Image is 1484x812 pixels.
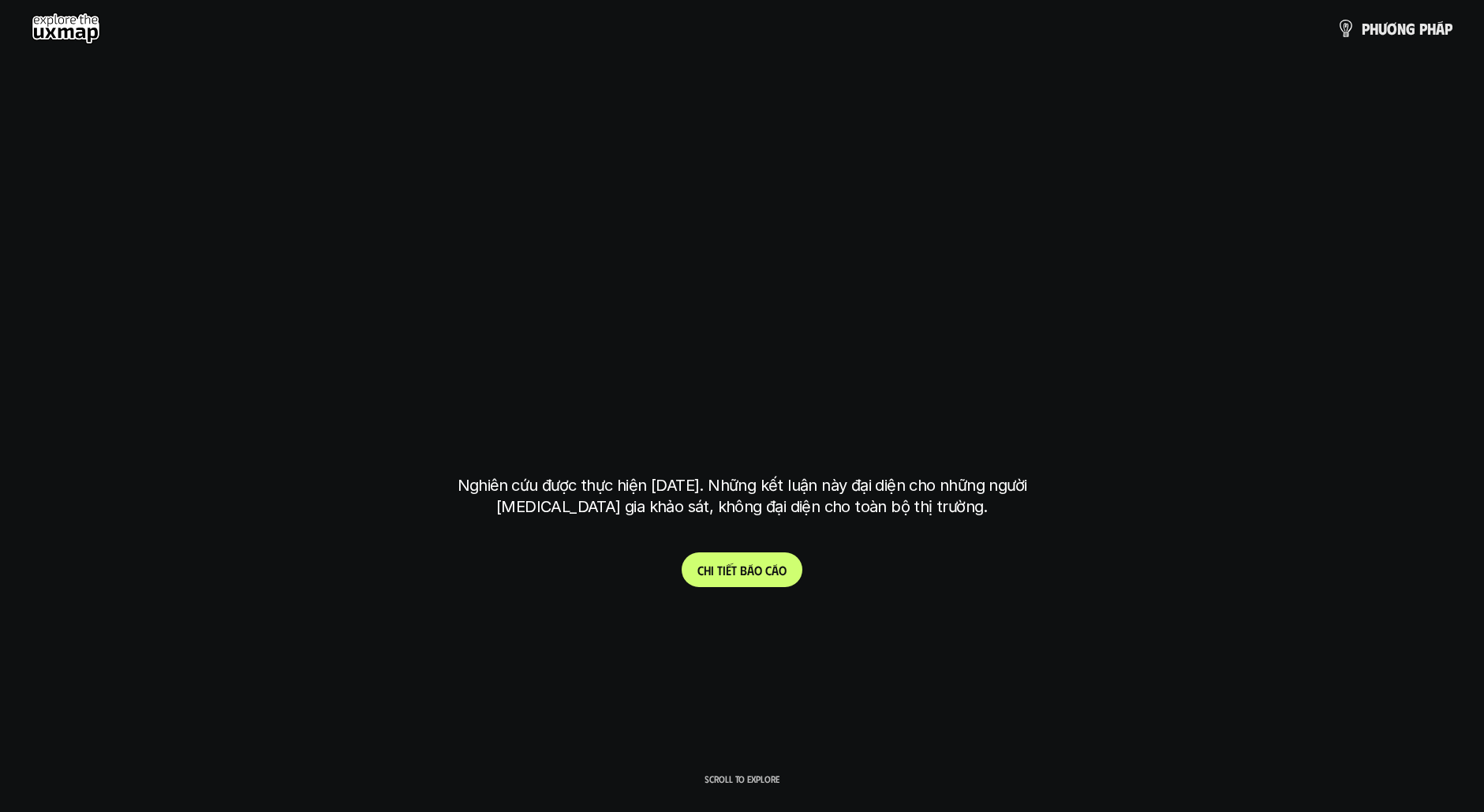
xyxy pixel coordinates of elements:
[1370,20,1378,37] span: h
[454,257,1030,324] h1: phạm vi công việc của
[705,773,779,784] p: Scroll to explore
[682,552,802,587] a: Chitiếtbáocáo
[731,563,737,578] span: t
[726,563,731,578] span: ế
[747,563,754,578] span: á
[1378,20,1387,37] span: ư
[754,563,762,578] span: o
[740,563,747,578] span: b
[704,563,711,578] span: h
[1362,20,1370,37] span: p
[447,475,1038,518] p: Nghiên cứu được thực hiện [DATE]. Những kết luận này đại diện cho những người [MEDICAL_DATA] gia ...
[1445,20,1452,37] span: p
[1397,20,1406,37] span: n
[717,563,723,578] span: t
[697,563,704,578] span: C
[711,563,714,578] span: i
[1436,20,1445,37] span: á
[1387,20,1397,37] span: ơ
[779,563,787,578] span: o
[1427,20,1436,37] span: h
[688,225,808,243] h6: Kết quả nghiên cứu
[765,563,772,578] span: c
[461,382,1023,448] h1: tại [GEOGRAPHIC_DATA]
[772,563,779,578] span: á
[723,563,726,578] span: i
[1419,20,1427,37] span: p
[1336,13,1452,44] a: phươngpháp
[1406,20,1415,37] span: g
